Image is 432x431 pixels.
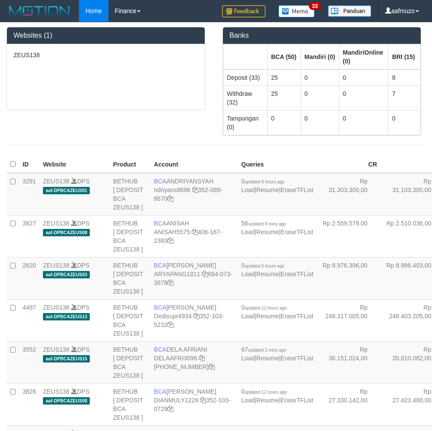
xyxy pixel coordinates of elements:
[267,44,301,69] th: Group: activate to sort column ascending
[222,5,265,17] img: Feedback.jpg
[229,32,414,39] h3: Banks
[39,156,110,173] th: Website
[110,156,151,173] th: Product
[223,110,268,135] td: Tampungan (0)
[43,187,90,194] span: aaf-DPBCAZEUS01
[19,299,39,341] td: 4497
[209,363,215,370] a: Copy 8692458639 to clipboard
[43,388,69,395] a: ZEUS138
[39,383,110,425] td: DPS
[241,313,255,320] a: Load
[241,271,255,278] a: Load
[39,299,110,341] td: DPS
[19,173,39,215] td: 3291
[248,222,286,226] span: updated 8 mins ago
[192,186,198,193] a: Copy ndriyans9696 to clipboard
[43,346,69,353] a: ZEUS138
[339,69,389,86] td: 0
[256,271,279,278] a: Resume
[19,383,39,425] td: 3826
[339,85,389,110] td: 0
[241,178,313,193] span: | |
[43,397,90,405] span: aaf-DPBCAZEUS08
[328,5,371,17] img: panduan.png
[192,229,198,235] a: Copy ANISAH5575 to clipboard
[110,215,151,257] td: BETHUB [ DEPOSIT BCA ZEUS138 ]
[151,173,238,215] td: ANDRIYANSYAH 352-089-8670
[193,313,200,320] a: Copy Dedisupr4934 to clipboard
[267,69,301,86] td: 25
[241,220,313,235] span: | |
[241,346,313,362] span: | |
[317,299,380,341] td: Rp 248.317.005,00
[223,85,268,110] td: Withdraw (32)
[151,299,238,341] td: [PERSON_NAME] 352-103-5232
[43,313,90,320] span: aaf-DPBCAZEUS13
[43,271,90,278] span: aaf-DPBCAZEUS03
[167,237,173,244] a: Copy 4061672383 to clipboard
[245,306,287,310] span: updated 12 hours ago
[19,257,39,299] td: 2620
[245,264,285,268] span: updated 5 hours ago
[317,383,380,425] td: Rp 27.330.142,00
[281,271,313,278] a: EraseTFList
[110,299,151,341] td: BETHUB [ DEPOSIT BCA ZEUS138 ]
[256,397,279,404] a: Resume
[267,85,301,110] td: 25
[167,195,173,202] a: Copy 3520898670 to clipboard
[241,346,286,353] span: 67
[19,156,39,173] th: ID
[151,341,238,383] td: DELA AFRIANI [PHONE_NUMBER]
[167,405,173,412] a: Copy 3521030729 to clipboard
[39,341,110,383] td: DPS
[154,186,190,193] a: ndriyans9696
[388,44,420,69] th: Group: activate to sort column ascending
[13,51,198,59] p: ZEUS138
[154,178,167,185] span: BCA
[223,44,268,69] th: Group: activate to sort column ascending
[19,215,39,257] td: 3827
[388,110,420,135] td: 0
[167,279,173,286] a: Copy 6640733878 to clipboard
[301,69,339,86] td: 0
[199,355,205,362] a: Copy DELAAFRI3096 to clipboard
[154,229,190,235] a: ANISAH5575
[339,110,389,135] td: 0
[241,186,255,193] a: Load
[241,304,287,311] span: 0
[43,229,90,236] span: aaf-DPBCAZEUS08
[110,341,151,383] td: BETHUB [ DEPOSIT BCA ZEUS138 ]
[309,2,321,10] span: 33
[241,229,255,235] a: Load
[256,186,279,193] a: Resume
[43,262,69,269] a: ZEUS138
[256,355,279,362] a: Resume
[241,220,286,227] span: 56
[202,271,208,278] a: Copy ARYAPANG1811 to clipboard
[278,5,315,17] img: Button%20Memo.svg
[154,313,192,320] a: Dedisupr4934
[43,220,69,227] a: ZEUS138
[110,257,151,299] td: BETHUB [ DEPOSIT BCA ZEUS138 ]
[281,229,313,235] a: EraseTFList
[110,173,151,215] td: BETHUB [ DEPOSIT BCA ZEUS138 ]
[301,44,339,69] th: Group: activate to sort column ascending
[154,355,197,362] a: DELAAFRI3096
[281,186,313,193] a: EraseTFList
[256,229,279,235] a: Resume
[281,397,313,404] a: EraseTFList
[154,388,167,395] span: BCA
[241,388,287,395] span: 0
[241,262,285,269] span: 0
[151,383,238,425] td: [PERSON_NAME] 352-103-0729
[248,348,286,353] span: updated 2 mins ago
[388,69,420,86] td: 8
[301,110,339,135] td: 0
[241,178,285,185] span: 0
[281,313,313,320] a: EraseTFList
[154,262,167,269] span: BCA
[19,341,39,383] td: 3552
[13,32,198,39] h3: Websites (1)
[388,85,420,110] td: 7
[151,257,238,299] td: [PERSON_NAME] 664-073-3878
